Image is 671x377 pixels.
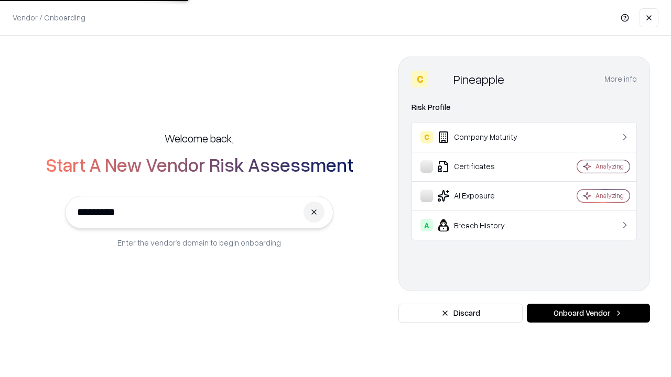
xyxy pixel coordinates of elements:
[596,162,624,171] div: Analyzing
[420,160,546,173] div: Certificates
[46,154,353,175] h2: Start A New Vendor Risk Assessment
[13,12,85,23] p: Vendor / Onboarding
[412,71,428,87] div: C
[527,304,650,323] button: Onboard Vendor
[412,101,637,114] div: Risk Profile
[604,70,637,88] button: More info
[596,191,624,200] div: Analyzing
[117,237,281,248] p: Enter the vendor’s domain to begin onboarding
[420,219,433,231] div: A
[420,190,546,202] div: AI Exposure
[398,304,523,323] button: Discard
[420,131,546,143] div: Company Maturity
[420,219,546,231] div: Breach History
[165,131,234,146] h5: Welcome back,
[432,71,449,87] img: Pineapple
[420,131,433,143] div: C
[453,71,504,87] div: Pineapple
